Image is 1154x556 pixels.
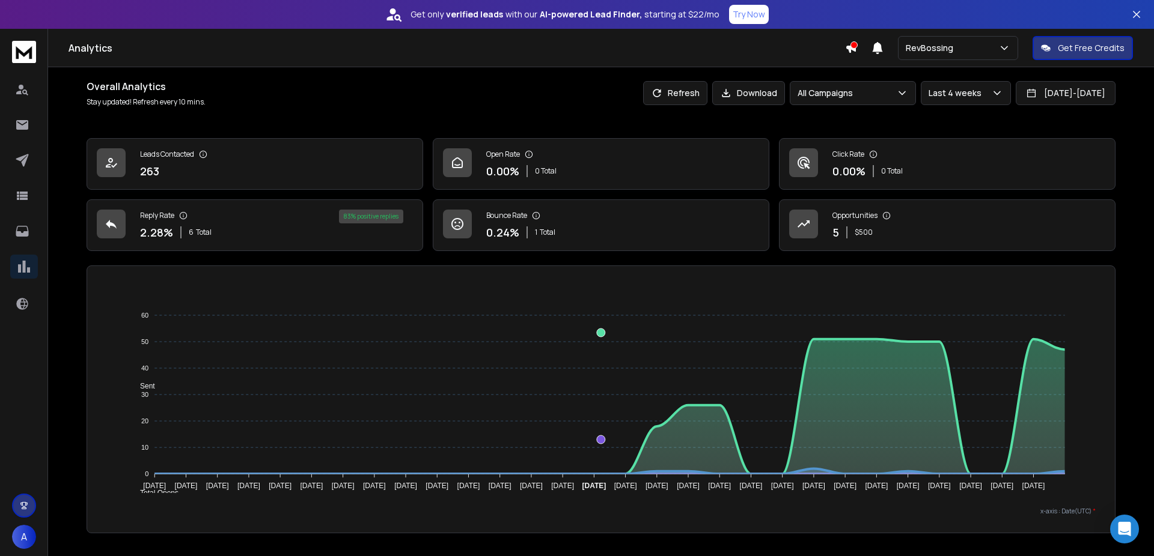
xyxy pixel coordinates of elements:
[729,5,769,24] button: Try Now
[677,482,700,490] tspan: [DATE]
[929,87,986,99] p: Last 4 weeks
[131,382,155,390] span: Sent
[643,81,707,105] button: Refresh
[709,482,731,490] tspan: [DATE]
[141,391,148,398] tspan: 30
[141,364,148,372] tspan: 40
[141,417,148,425] tspan: 20
[832,163,865,180] p: 0.00 %
[535,166,557,176] p: 0 Total
[740,482,763,490] tspan: [DATE]
[489,482,511,490] tspan: [DATE]
[1022,482,1045,490] tspan: [DATE]
[959,482,982,490] tspan: [DATE]
[802,482,825,490] tspan: [DATE]
[394,482,417,490] tspan: [DATE]
[535,228,537,237] span: 1
[196,228,212,237] span: Total
[140,211,174,220] p: Reply Rate
[486,150,520,159] p: Open Rate
[881,166,903,176] p: 0 Total
[1110,515,1139,543] div: Open Intercom Messenger
[141,338,148,345] tspan: 50
[12,525,36,549] button: A
[832,224,839,241] p: 5
[865,482,888,490] tspan: [DATE]
[1033,36,1133,60] button: Get Free Credits
[411,8,719,20] p: Get only with our starting at $22/mo
[733,8,765,20] p: Try Now
[140,150,194,159] p: Leads Contacted
[446,8,503,20] strong: verified leads
[540,8,642,20] strong: AI-powered Lead Finder,
[332,482,355,490] tspan: [DATE]
[87,97,206,107] p: Stay updated! Refresh every 10 mins.
[457,482,480,490] tspan: [DATE]
[145,470,148,477] tspan: 0
[363,482,386,490] tspan: [DATE]
[106,507,1096,516] p: x-axis : Date(UTC)
[69,41,845,55] h1: Analytics
[131,489,179,497] span: Total Opens
[87,199,423,251] a: Reply Rate2.28%6Total83% positive replies
[1016,81,1116,105] button: [DATE]-[DATE]
[269,482,292,490] tspan: [DATE]
[737,87,777,99] p: Download
[140,224,173,241] p: 2.28 %
[779,138,1116,190] a: Click Rate0.00%0 Total
[87,79,206,94] h1: Overall Analytics
[301,482,323,490] tspan: [DATE]
[897,482,920,490] tspan: [DATE]
[486,224,519,241] p: 0.24 %
[189,228,194,237] span: 6
[582,482,606,490] tspan: [DATE]
[12,41,36,63] img: logo
[486,163,519,180] p: 0.00 %
[141,444,148,451] tspan: 10
[646,482,668,490] tspan: [DATE]
[141,312,148,319] tspan: 60
[668,87,700,99] p: Refresh
[540,228,555,237] span: Total
[1058,42,1125,54] p: Get Free Credits
[433,138,769,190] a: Open Rate0.00%0 Total
[433,199,769,251] a: Bounce Rate0.24%1Total
[551,482,574,490] tspan: [DATE]
[339,210,403,223] div: 83 % positive replies
[426,482,449,490] tspan: [DATE]
[832,150,864,159] p: Click Rate
[855,228,873,237] p: $ 500
[832,211,878,220] p: Opportunities
[486,211,527,220] p: Bounce Rate
[175,482,198,490] tspan: [DATE]
[834,482,856,490] tspan: [DATE]
[712,81,785,105] button: Download
[87,138,423,190] a: Leads Contacted263
[928,482,951,490] tspan: [DATE]
[771,482,794,490] tspan: [DATE]
[779,199,1116,251] a: Opportunities5$500
[906,42,958,54] p: RevBossing
[614,482,637,490] tspan: [DATE]
[991,482,1014,490] tspan: [DATE]
[140,163,159,180] p: 263
[798,87,858,99] p: All Campaigns
[520,482,543,490] tspan: [DATE]
[206,482,229,490] tspan: [DATE]
[237,482,260,490] tspan: [DATE]
[144,482,166,490] tspan: [DATE]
